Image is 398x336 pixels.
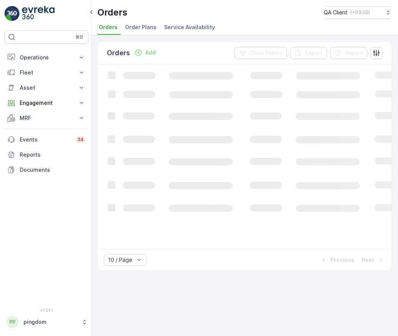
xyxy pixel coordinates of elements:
p: 34 [77,137,84,143]
img: logo [5,6,20,21]
button: Operations [5,50,88,65]
span: v 1.51.1 [5,308,88,313]
a: Documents [5,162,88,177]
span: Order Plans [125,23,157,31]
button: Asset [5,80,88,95]
img: logo_light-DOdMpM7g.png [22,6,55,21]
p: Orders [97,6,127,19]
button: Previous [319,255,355,264]
p: Import [345,49,363,57]
p: Asset [20,84,73,92]
button: PPpingdom [5,314,88,330]
button: Next [361,255,385,264]
button: Add [132,48,159,57]
button: Fleet [5,65,88,80]
p: Reports [20,151,85,159]
a: Reports [5,147,88,162]
p: Fleet [20,69,73,76]
p: pingdom [24,318,78,326]
p: Add [145,49,156,56]
p: ( +03:00 ) [351,9,370,16]
p: Events [20,136,71,143]
p: Clear Filters [249,49,282,57]
p: QA Client [324,9,348,16]
p: Previous [331,256,354,264]
p: MRF [20,114,73,122]
p: Operations [20,54,73,61]
button: Clear Filters [234,47,287,59]
p: Next [362,256,374,264]
div: PP [6,316,19,328]
a: Events34 [5,132,88,147]
span: Orders [99,23,118,31]
span: Service Availability [164,23,215,31]
button: QA Client(+03:00) [324,6,392,19]
p: Orders [107,48,130,58]
p: ⌘B [75,34,83,40]
button: Import [330,47,367,59]
p: Documents [20,166,85,174]
button: Export [290,47,327,59]
button: Engagement [5,95,88,110]
p: Export [305,49,323,57]
button: MRF [5,110,88,126]
p: Engagement [20,99,73,107]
